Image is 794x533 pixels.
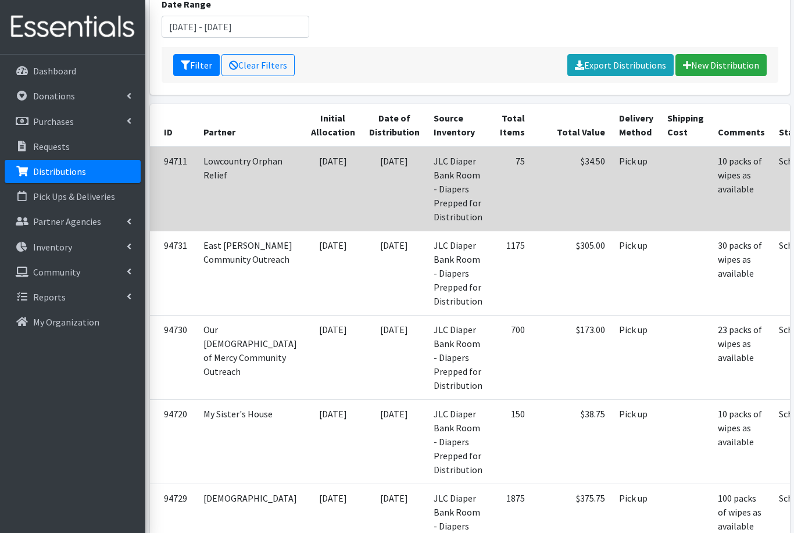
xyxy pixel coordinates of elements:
td: 700 [489,315,532,399]
td: Pick up [612,146,660,231]
a: Dashboard [5,59,141,83]
td: 94730 [150,315,196,399]
th: Total Items [489,104,532,146]
a: Clear Filters [221,54,295,76]
td: JLC Diaper Bank Room - Diapers Prepped for Distribution [427,399,489,484]
td: [DATE] [362,399,427,484]
td: $173.00 [532,315,612,399]
p: Purchases [33,116,74,127]
th: Initial Allocation [304,104,362,146]
td: [DATE] [304,231,362,315]
td: 75 [489,146,532,231]
td: JLC Diaper Bank Room - Diapers Prepped for Distribution [427,315,489,399]
a: Inventory [5,235,141,259]
a: Export Distributions [567,54,674,76]
td: [DATE] [362,231,427,315]
a: Partner Agencies [5,210,141,233]
td: Pick up [612,315,660,399]
p: Donations [33,90,75,102]
p: Community [33,266,80,278]
a: My Organization [5,310,141,334]
a: Pick Ups & Deliveries [5,185,141,208]
a: Donations [5,84,141,108]
td: 30 packs of wipes as available [711,231,772,315]
td: [DATE] [304,399,362,484]
th: Comments [711,104,772,146]
a: Distributions [5,160,141,183]
th: Delivery Method [612,104,660,146]
td: [DATE] [304,146,362,231]
td: JLC Diaper Bank Room - Diapers Prepped for Distribution [427,146,489,231]
th: ID [150,104,196,146]
td: 94731 [150,231,196,315]
img: HumanEssentials [5,8,141,46]
td: 94711 [150,146,196,231]
td: JLC Diaper Bank Room - Diapers Prepped for Distribution [427,231,489,315]
a: New Distribution [675,54,767,76]
a: Reports [5,285,141,309]
td: 1175 [489,231,532,315]
button: Filter [173,54,220,76]
p: Dashboard [33,65,76,77]
p: Reports [33,291,66,303]
td: 94720 [150,399,196,484]
input: January 1, 2011 - December 31, 2011 [162,16,309,38]
td: 10 packs of wipes as available [711,146,772,231]
td: Pick up [612,231,660,315]
td: $305.00 [532,231,612,315]
td: My Sister's House [196,399,304,484]
p: Inventory [33,241,72,253]
th: Partner [196,104,304,146]
td: [DATE] [304,315,362,399]
td: 150 [489,399,532,484]
td: [DATE] [362,146,427,231]
p: Distributions [33,166,86,177]
p: Requests [33,141,70,152]
p: Pick Ups & Deliveries [33,191,115,202]
td: 23 packs of wipes as available [711,315,772,399]
td: 10 packs of wipes as available [711,399,772,484]
td: [DATE] [362,315,427,399]
a: Requests [5,135,141,158]
p: My Organization [33,316,99,328]
th: Shipping Cost [660,104,711,146]
td: Lowcountry Orphan Relief [196,146,304,231]
td: East [PERSON_NAME] Community Outreach [196,231,304,315]
p: Partner Agencies [33,216,101,227]
th: Date of Distribution [362,104,427,146]
td: $34.50 [532,146,612,231]
th: Total Value [532,104,612,146]
th: Source Inventory [427,104,489,146]
td: Our [DEMOGRAPHIC_DATA] of Mercy Community Outreach [196,315,304,399]
a: Purchases [5,110,141,133]
td: $38.75 [532,399,612,484]
a: Community [5,260,141,284]
td: Pick up [612,399,660,484]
